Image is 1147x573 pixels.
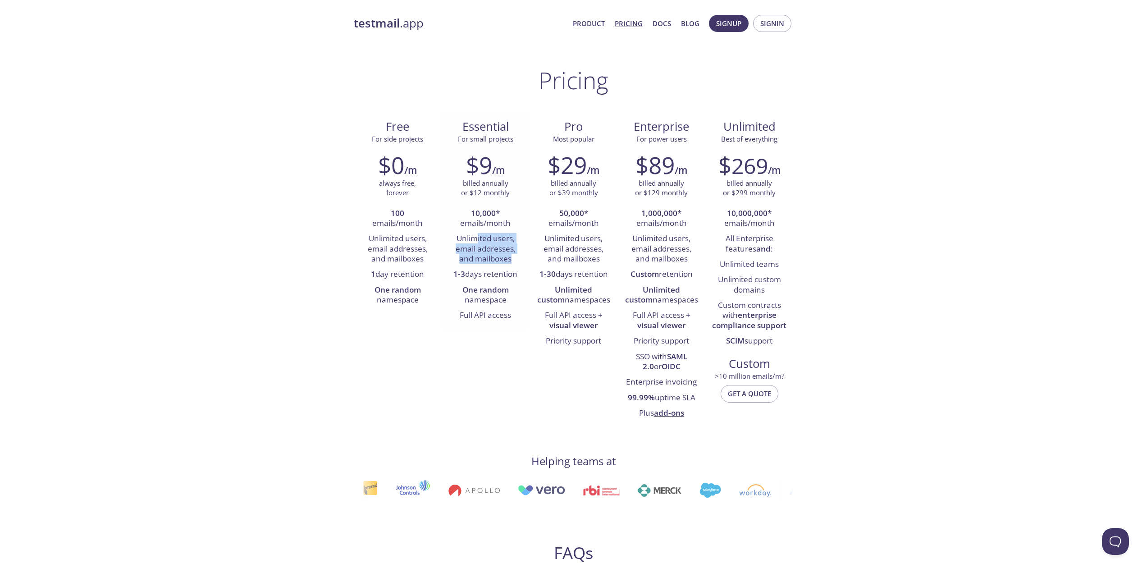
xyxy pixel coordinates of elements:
img: merck [636,484,680,497]
li: Full API access [448,308,523,323]
li: Unlimited custom domains [712,272,786,298]
h6: /m [587,163,599,178]
span: For power users [636,134,687,143]
strong: 1-3 [453,269,465,279]
img: apollo [447,484,498,497]
h6: /m [492,163,505,178]
h2: $29 [548,151,587,179]
h2: $89 [635,151,675,179]
a: Pricing [615,18,643,29]
li: support [712,334,786,349]
li: All Enterprise features : [712,231,786,257]
img: rbi [582,485,618,495]
span: Most popular [553,134,594,143]
strong: Custom [631,269,659,279]
span: Unlimited [723,119,776,134]
li: days retention [536,267,611,282]
strong: 10,000,000 [727,208,768,218]
button: Get a quote [721,385,778,402]
strong: visual viewer [637,320,685,330]
p: billed annually or $129 monthly [635,179,688,198]
li: SSO with or [624,349,699,375]
h6: /m [404,163,417,178]
li: Unlimited users, email addresses, and mailboxes [624,231,699,267]
strong: 50,000 [559,208,584,218]
strong: 10,000 [471,208,496,218]
img: johnsoncontrols [394,480,429,501]
span: Pro [537,119,610,134]
a: Docs [653,18,671,29]
strong: SAML 2.0 [643,351,687,371]
img: vero [516,485,564,495]
li: Custom contracts with [712,298,786,334]
h4: Helping teams at [531,454,616,468]
span: > 10 million emails/m? [715,371,784,380]
span: Signin [760,18,784,29]
h2: $0 [378,151,404,179]
p: billed annually or $39 monthly [549,179,598,198]
span: Best of everything [721,134,777,143]
h6: /m [675,163,687,178]
h2: $9 [466,151,492,179]
li: Unlimited users, email addresses, and mailboxes [536,231,611,267]
li: Full API access + [536,308,611,334]
a: testmail.app [354,16,566,31]
li: namespace [361,283,435,308]
span: Custom [713,356,786,371]
strong: One random [462,284,509,295]
li: * emails/month [536,206,611,232]
strong: and [756,243,771,254]
span: Essential [449,119,522,134]
li: Enterprise invoicing [624,375,699,390]
span: Free [361,119,434,134]
li: Plus [624,406,699,421]
span: 269 [731,151,768,180]
h6: /m [768,163,781,178]
li: namespace [448,283,523,308]
strong: One random [375,284,421,295]
button: Signup [709,15,749,32]
strong: OIDC [662,361,681,371]
li: Unlimited teams [712,257,786,272]
strong: SCIM [726,335,745,346]
li: retention [624,267,699,282]
a: Blog [681,18,699,29]
p: billed annually or $299 monthly [723,179,776,198]
strong: Unlimited custom [537,284,593,305]
span: Signup [716,18,741,29]
p: billed annually or $12 monthly [461,179,510,198]
li: Full API access + [624,308,699,334]
li: * emails/month [448,206,523,232]
strong: 1 [371,269,375,279]
h1: Pricing [539,67,608,94]
li: namespaces [624,283,699,308]
strong: 99.99% [628,392,655,403]
strong: visual viewer [549,320,598,330]
h2: FAQs [401,543,747,563]
li: * emails/month [624,206,699,232]
strong: enterprise compliance support [712,310,786,330]
span: Get a quote [728,388,771,399]
strong: Unlimited custom [625,284,681,305]
li: uptime SLA [624,390,699,406]
img: workday [738,484,770,497]
strong: 1-30 [539,269,556,279]
a: Product [573,18,605,29]
li: emails/month [361,206,435,232]
button: Signin [753,15,791,32]
a: add-ons [654,408,684,418]
li: namespaces [536,283,611,308]
li: day retention [361,267,435,282]
strong: 100 [391,208,404,218]
strong: 1,000,000 [641,208,677,218]
img: salesforce [698,483,719,498]
li: Unlimited users, email addresses, and mailboxes [448,231,523,267]
p: always free, forever [379,179,416,198]
span: For side projects [372,134,423,143]
li: * emails/month [712,206,786,232]
iframe: Help Scout Beacon - Open [1102,528,1129,555]
li: Unlimited users, email addresses, and mailboxes [361,231,435,267]
li: Priority support [536,334,611,349]
li: days retention [448,267,523,282]
h2: $ [718,151,768,179]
